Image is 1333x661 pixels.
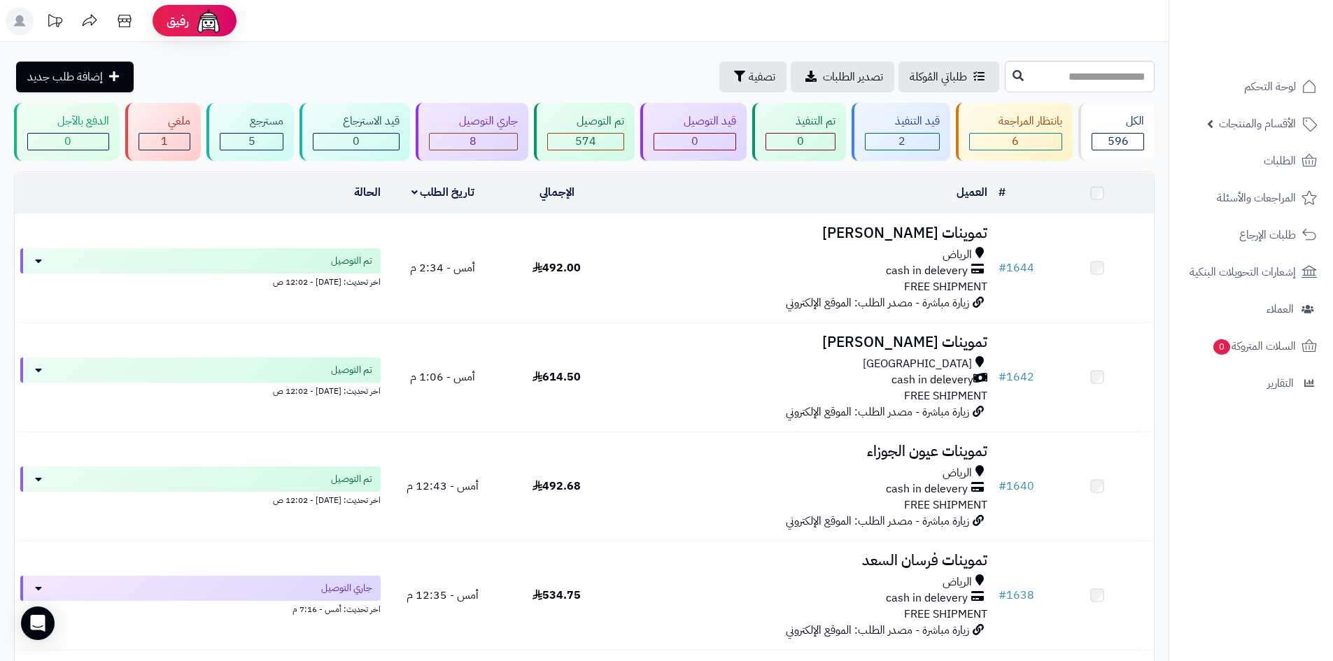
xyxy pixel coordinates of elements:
[1212,336,1296,356] span: السلات المتروكة
[1244,77,1296,97] span: لوحة التحكم
[865,113,940,129] div: قيد التنفيذ
[531,103,638,161] a: تم التوصيل 574
[999,587,1006,604] span: #
[786,622,969,639] span: زيارة مباشرة - مصدر الطلب: الموقع الإلكتروني
[429,113,518,129] div: جاري التوصيل
[1238,10,1320,40] img: logo-2.png
[139,113,191,129] div: ملغي
[786,404,969,420] span: زيارة مباشرة - مصدر الطلب: الموقع الإلكتروني
[533,369,581,385] span: 614.50
[407,587,479,604] span: أمس - 12:35 م
[248,133,255,150] span: 5
[1178,329,1325,363] a: السلات المتروكة0
[886,263,968,279] span: cash in delevery
[413,103,531,161] a: جاري التوصيل 8
[37,7,72,38] a: تحديثات المنصة
[1012,133,1019,150] span: 6
[64,133,71,150] span: 0
[1190,262,1296,282] span: إشعارات التحويلات البنكية
[410,369,475,385] span: أمس - 1:06 م
[470,133,477,150] span: 8
[886,481,968,497] span: cash in delevery
[797,133,804,150] span: 0
[161,133,168,150] span: 1
[619,553,987,569] h3: تموينات فرسان السعد
[786,294,969,311] span: زيارة مباشرة - مصدر الطلب: الموقع الإلكتروني
[943,465,972,481] span: الرياض
[1217,188,1296,208] span: المراجعات والأسئلة
[407,478,479,495] span: أمس - 12:43 م
[539,184,574,201] a: الإجمالي
[786,513,969,529] span: زيارة مباشرة - مصدر الطلب: الموقع الإلكتروني
[904,606,987,623] span: FREE SHIPMENT
[410,260,475,276] span: أمس - 2:34 م
[1267,299,1294,319] span: العملاء
[619,443,987,460] h3: تموينات عيون الجوزاء
[999,260,1006,276] span: #
[999,587,1034,604] a: #1638
[1178,144,1325,178] a: الطلبات
[1239,225,1296,245] span: طلبات الإرجاع
[313,113,400,129] div: قيد الاسترجاع
[999,369,1006,385] span: #
[904,497,987,513] span: FREE SHIPMENT
[898,133,905,150] span: 2
[904,388,987,404] span: FREE SHIPMENT
[849,103,953,161] a: قيد التنفيذ 2
[999,369,1034,385] a: #1642
[766,134,835,150] div: 0
[575,133,596,150] span: 574
[823,69,883,85] span: تصدير الطلبات
[1178,181,1325,215] a: المراجعات والأسئلة
[548,134,624,150] div: 574
[297,103,413,161] a: قيد الاسترجاع 0
[331,472,372,486] span: تم التوصيل
[411,184,475,201] a: تاريخ الطلب
[1075,103,1157,161] a: الكل596
[1178,292,1325,326] a: العملاء
[637,103,749,161] a: قيد التوصيل 0
[619,334,987,350] h3: تموينات [PERSON_NAME]
[749,103,849,161] a: تم التنفيذ 0
[953,103,1076,161] a: بانتظار المراجعة 6
[886,590,968,606] span: cash in delevery
[139,134,190,150] div: 1
[749,69,775,85] span: تصفية
[999,478,1034,495] a: #1640
[999,184,1006,201] a: #
[654,113,736,129] div: قيد التوصيل
[866,134,939,150] div: 2
[195,7,223,35] img: ai-face.png
[1178,218,1325,252] a: طلبات الإرجاع
[999,478,1006,495] span: #
[1092,113,1144,129] div: الكل
[220,134,283,150] div: 5
[16,62,134,92] a: إضافة طلب جديد
[969,113,1063,129] div: بانتظار المراجعة
[654,134,735,150] div: 0
[547,113,625,129] div: تم التوصيل
[1267,374,1294,393] span: التقارير
[1213,339,1231,355] span: 0
[430,134,517,150] div: 8
[910,69,967,85] span: طلباتي المُوكلة
[863,356,972,372] span: [GEOGRAPHIC_DATA]
[533,260,581,276] span: 492.00
[1178,255,1325,289] a: إشعارات التحويلات البنكية
[27,113,109,129] div: الدفع بالآجل
[220,113,283,129] div: مسترجع
[970,134,1062,150] div: 6
[20,273,381,288] div: اخر تحديث: [DATE] - 12:02 ص
[331,363,372,377] span: تم التوصيل
[122,103,204,161] a: ملغي 1
[943,247,972,263] span: الرياض
[957,184,987,201] a: العميل
[904,278,987,295] span: FREE SHIPMENT
[898,62,999,92] a: طلباتي المُوكلة
[766,113,835,129] div: تم التنفيذ
[791,62,894,92] a: تصدير الطلبات
[27,69,103,85] span: إضافة طلب جديد
[1178,70,1325,104] a: لوحة التحكم
[891,372,973,388] span: cash in delevery
[1219,114,1296,134] span: الأقسام والمنتجات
